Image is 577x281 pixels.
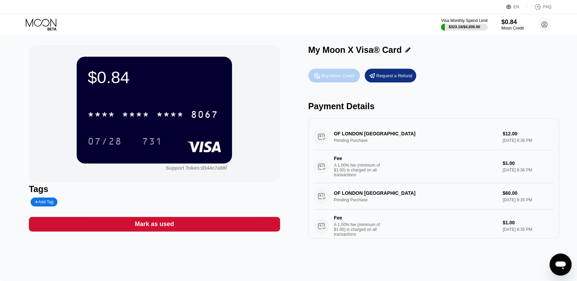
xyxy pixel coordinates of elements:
[166,165,227,171] div: Support Token: d344c7a98f
[137,133,168,150] div: 731
[550,254,572,276] iframe: Button to launch messaging window
[31,198,57,206] div: Add Tag
[308,101,559,111] div: Payment Details
[35,200,53,204] div: Add Tag
[501,19,524,31] div: $0.84Moon Credit
[513,4,519,9] div: EN
[376,73,412,79] div: Request a Refund
[441,18,487,23] div: Visa Monthly Spend Limit
[314,150,554,183] div: FeeA 1.00% fee (minimum of $1.00) is charged on all transactions$1.00[DATE] 8:36 PM
[543,4,551,9] div: FAQ
[82,133,127,150] div: 07/28
[503,168,554,172] div: [DATE] 8:36 PM
[334,163,386,177] div: A 1.00% fee (minimum of $1.00) is charged on all transactions
[365,69,416,82] div: Request a Refund
[135,220,174,228] div: Mark as used
[441,18,487,31] div: Visa Monthly Spend Limit$323.19/$4,000.00
[501,26,524,31] div: Moon Credit
[334,156,382,161] div: Fee
[142,137,163,148] div: 731
[88,137,122,148] div: 07/28
[527,3,551,10] div: FAQ
[503,227,554,232] div: [DATE] 8:35 PM
[506,3,527,10] div: EN
[29,217,280,232] div: Mark as used
[191,110,218,121] div: 8067
[308,69,360,82] div: Buy Moon Credit
[448,25,480,29] div: $323.19 / $4,000.00
[88,68,221,87] div: $0.84
[503,160,554,166] div: $1.00
[166,165,227,171] div: Support Token:d344c7a98f
[334,222,386,237] div: A 1.00% fee (minimum of $1.00) is charged on all transactions
[501,19,524,26] div: $0.84
[308,45,402,55] div: My Moon X Visa® Card
[29,184,280,194] div: Tags
[334,215,382,221] div: Fee
[321,73,355,79] div: Buy Moon Credit
[314,210,554,243] div: FeeA 1.00% fee (minimum of $1.00) is charged on all transactions$1.00[DATE] 8:35 PM
[503,220,554,225] div: $1.00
